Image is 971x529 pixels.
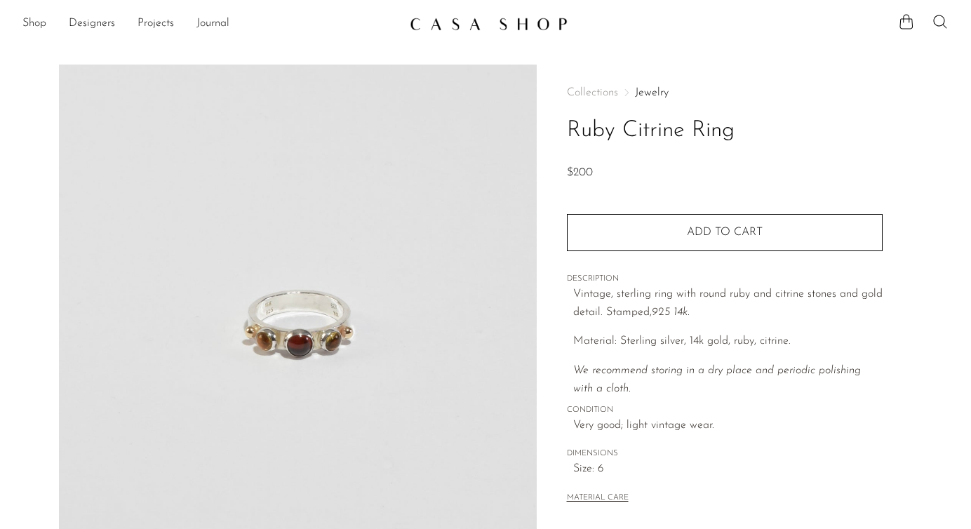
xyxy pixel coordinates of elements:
[22,12,399,36] ul: NEW HEADER MENU
[687,226,763,239] span: Add to cart
[138,15,174,33] a: Projects
[652,307,690,318] em: 925 14k.
[567,87,883,98] nav: Breadcrumbs
[573,460,883,478] span: Size: 6
[22,12,399,36] nav: Desktop navigation
[573,417,883,435] span: Very good; light vintage wear.
[573,365,861,394] i: We recommend storing in a dry place and periodic polishing with a cloth.
[567,493,629,504] button: MATERIAL CARE
[573,333,883,351] p: Material: Sterling silver, 14k gold, ruby, citrine.
[567,214,883,250] button: Add to cart
[22,15,46,33] a: Shop
[567,113,883,149] h1: Ruby Citrine Ring
[567,404,883,417] span: CONDITION
[567,448,883,460] span: DIMENSIONS
[635,87,669,98] a: Jewelry
[196,15,229,33] a: Journal
[567,273,883,286] span: DESCRIPTION
[69,15,115,33] a: Designers
[573,286,883,321] p: Vintage, sterling ring with round ruby and citrine stones and gold detail. Stamped,
[567,167,593,178] span: $200
[567,87,618,98] span: Collections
